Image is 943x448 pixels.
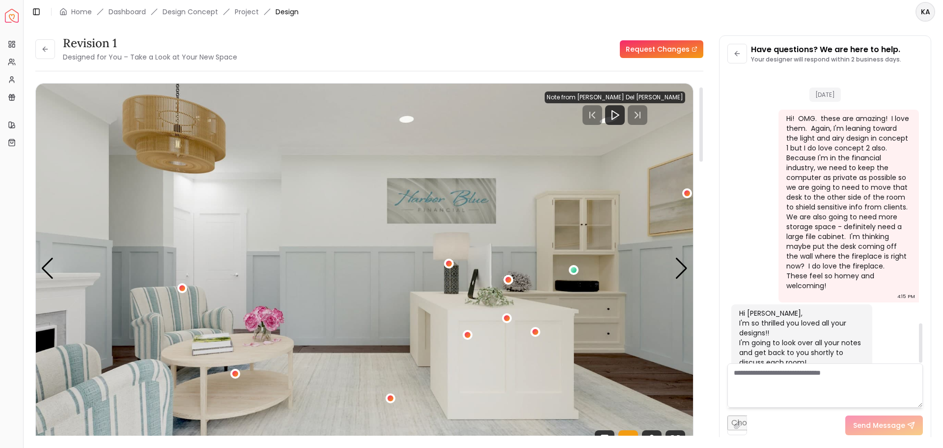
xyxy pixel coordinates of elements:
[897,292,915,301] div: 4:15 PM
[739,308,862,367] div: Hi [PERSON_NAME], I'm so thrilled you loved all your designs!! I'm going to look over all your no...
[751,44,901,56] p: Have questions? We are here to help.
[609,109,621,121] svg: Play
[786,114,910,291] div: Hi! OMG. these are amazing! I love them. Again, I'm leaning toward the light and airy design in c...
[59,7,299,17] nav: breadcrumb
[675,258,688,279] div: Next slide
[63,52,237,62] small: Designed for You – Take a Look at Your New Space
[235,7,259,17] a: Project
[5,9,19,23] a: Spacejoy
[163,7,218,17] li: Design Concept
[915,2,935,22] button: KA
[276,7,299,17] span: Design
[5,9,19,23] img: Spacejoy Logo
[63,35,237,51] h3: Revision 1
[71,7,92,17] a: Home
[109,7,146,17] a: Dashboard
[545,91,685,103] div: Note from [PERSON_NAME] Del [PERSON_NAME]
[620,40,703,58] a: Request Changes
[751,56,901,63] p: Your designer will respond within 2 business days.
[41,258,54,279] div: Previous slide
[809,88,841,102] span: [DATE]
[916,3,934,21] span: KA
